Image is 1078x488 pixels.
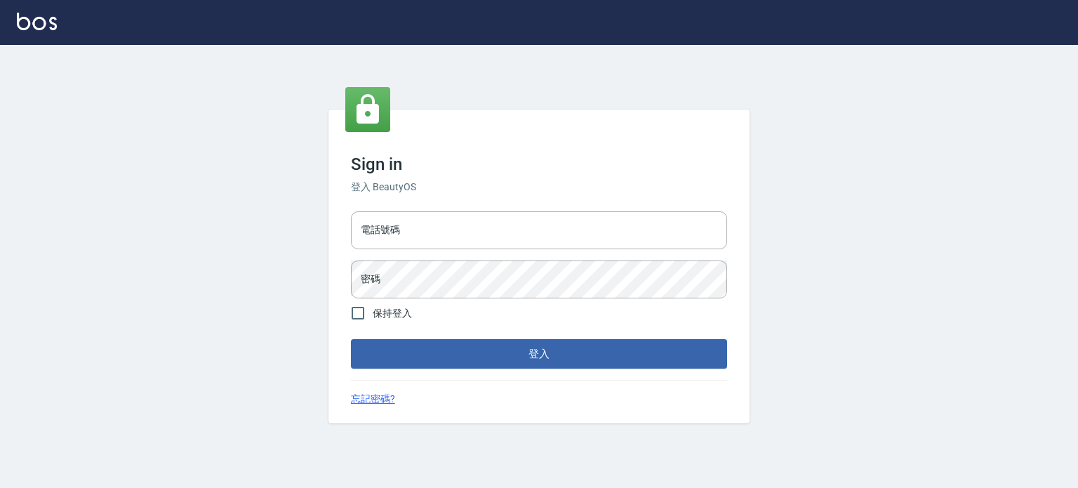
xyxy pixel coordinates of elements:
[17,13,57,30] img: Logo
[351,154,727,174] h3: Sign in
[351,180,727,194] h6: 登入 BeautyOS
[351,339,727,369] button: 登入
[351,392,395,407] a: 忘記密碼?
[373,306,412,321] span: 保持登入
